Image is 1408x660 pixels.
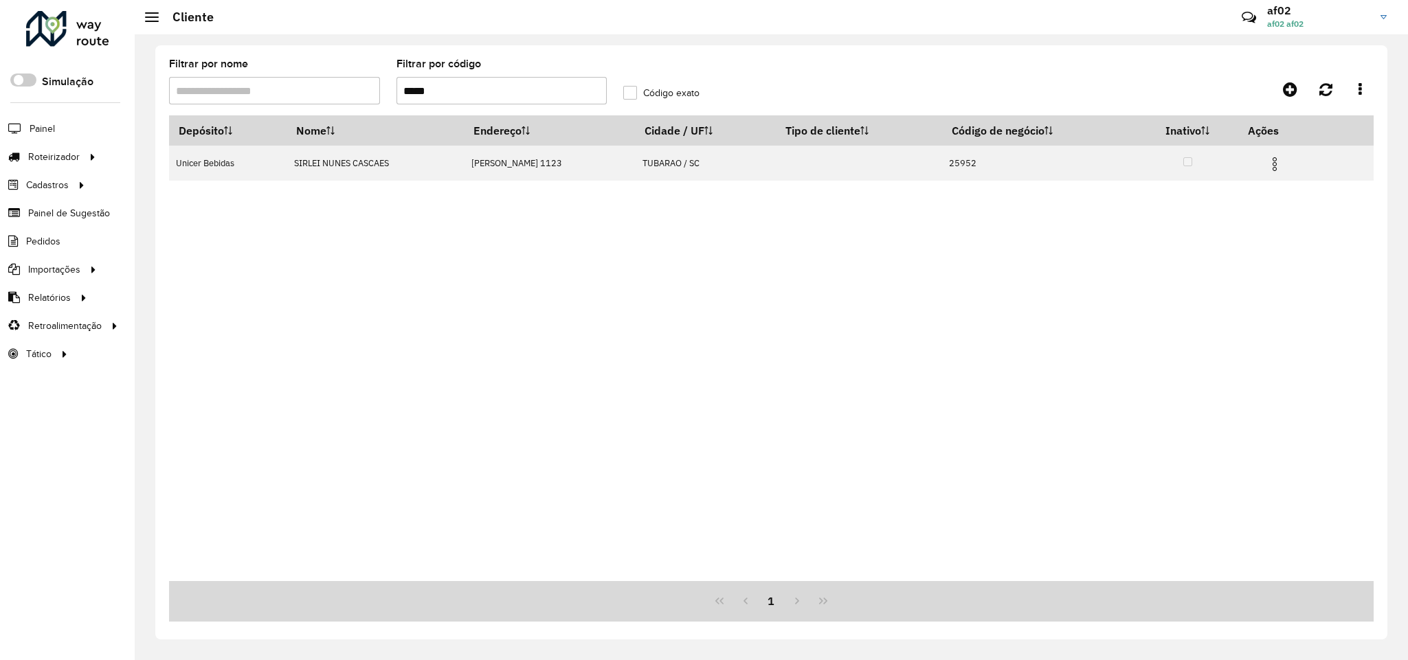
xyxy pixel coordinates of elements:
span: af02 af02 [1267,18,1370,30]
span: Tático [26,347,52,361]
span: Importações [28,262,80,277]
span: Cadastros [26,178,69,192]
span: Painel [30,122,55,136]
th: Endereço [465,116,636,146]
td: TUBARAO / SC [635,146,776,181]
td: Unicer Bebidas [169,146,287,181]
th: Depósito [169,116,287,146]
span: Relatórios [28,291,71,305]
th: Ações [1239,116,1321,145]
label: Código exato [623,86,700,100]
label: Filtrar por código [396,56,481,72]
th: Cidade / UF [635,116,776,146]
h3: af02 [1267,4,1370,17]
a: Contato Rápido [1234,3,1264,32]
label: Filtrar por nome [169,56,248,72]
button: 1 [759,588,785,614]
th: Nome [287,116,464,146]
span: Roteirizador [28,150,80,164]
span: Pedidos [26,234,60,249]
td: 25952 [942,146,1137,181]
span: Retroalimentação [28,319,102,333]
span: Painel de Sugestão [28,206,110,220]
th: Código de negócio [942,116,1137,146]
td: SIRLEI NUNES CASCAES [287,146,464,181]
td: [PERSON_NAME] 1123 [465,146,636,181]
h2: Cliente [159,10,214,25]
label: Simulação [42,73,93,90]
th: Inativo [1137,116,1239,146]
th: Tipo de cliente [776,116,942,146]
